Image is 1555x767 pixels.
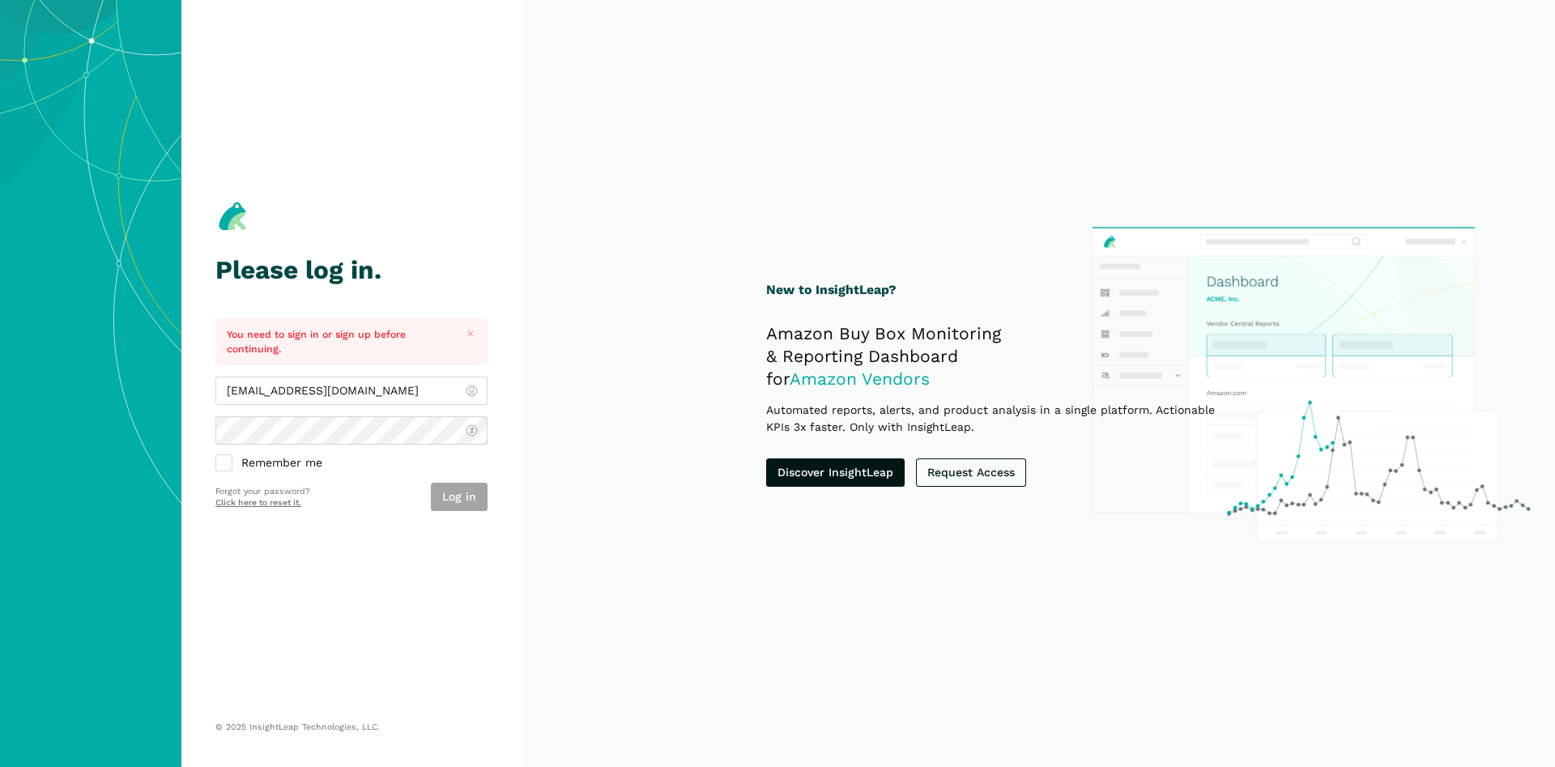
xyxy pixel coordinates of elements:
[215,377,488,405] input: admin@insightleap.com
[766,322,1240,390] h2: Amazon Buy Box Monitoring & Reporting Dashboard for
[461,324,481,344] button: Close
[215,497,301,508] a: Click here to reset it.
[766,402,1240,436] p: Automated reports, alerts, and product analysis in a single platform. Actionable KPIs 3x faster. ...
[215,456,488,471] label: Remember me
[766,458,905,487] a: Discover InsightLeap
[916,458,1026,487] a: Request Access
[227,327,449,357] p: You need to sign in or sign up before continuing.
[215,722,488,733] p: © 2025 InsightLeap Technologies, LLC.
[1084,219,1537,549] img: InsightLeap Product
[766,280,1240,300] h1: New to InsightLeap?
[790,369,930,389] span: Amazon Vendors
[215,485,310,498] p: Forgot your password?
[215,256,488,284] h1: Please log in.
